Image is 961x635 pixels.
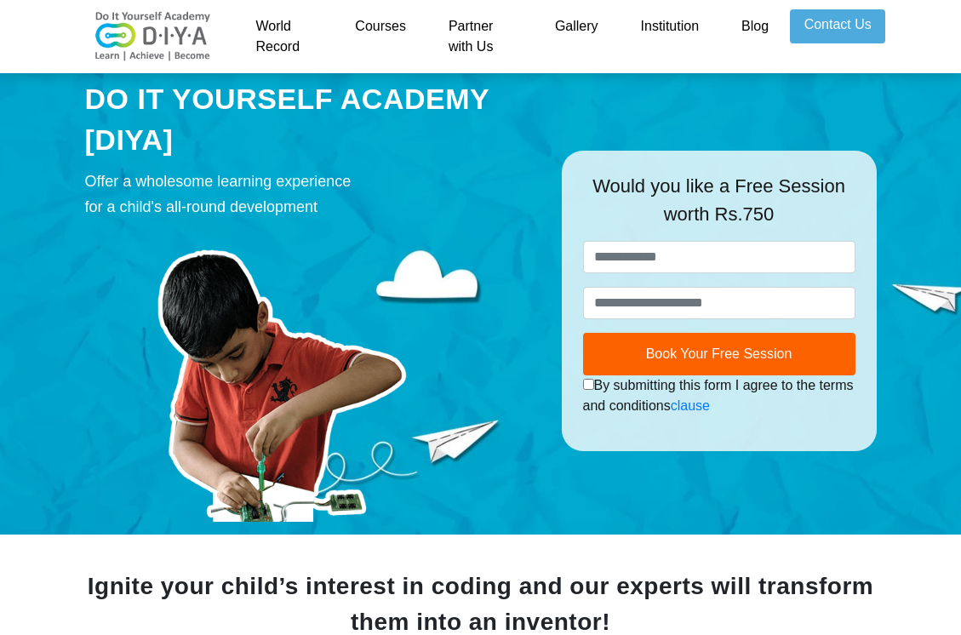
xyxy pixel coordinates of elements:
a: clause [671,398,710,413]
img: logo-v2.png [85,11,221,62]
img: course-prod.png [85,228,477,522]
a: Courses [334,9,427,64]
a: Contact Us [790,9,885,43]
a: Partner with Us [427,9,534,64]
a: Blog [720,9,790,64]
div: Offer a wholesome learning experience for a child's all-round development [85,169,536,220]
div: By submitting this form I agree to the terms and conditions [583,375,855,416]
span: Book Your Free Session [646,346,792,361]
a: Institution [620,9,720,64]
a: World Record [235,9,335,64]
a: Gallery [534,9,620,64]
button: Book Your Free Session [583,333,855,375]
div: DO IT YOURSELF ACADEMY [DIYA] [85,79,536,160]
div: Would you like a Free Session worth Rs.750 [583,172,855,241]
